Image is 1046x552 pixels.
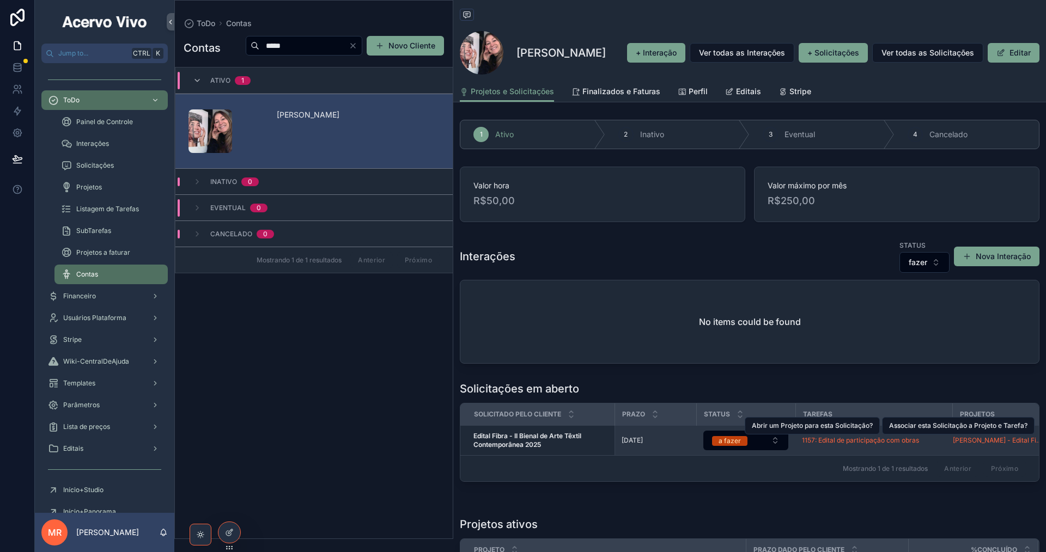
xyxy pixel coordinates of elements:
[768,193,1026,208] span: R$250,00
[41,90,168,110] a: ToDo
[76,139,109,148] span: Interações
[802,436,919,445] a: 1157: Edital de participação com obras
[257,204,261,212] div: 0
[460,82,554,102] a: Projetos e Solicitações
[76,248,130,257] span: Projetos a faturar
[41,439,168,458] a: Editais
[473,432,608,449] a: Edital Fibra - II Bienal de Arte Têxtil Contemporânea 2025
[622,436,690,445] a: [DATE]
[35,63,174,513] div: scrollable content
[881,47,974,58] span: Ver todas as Solicitações
[882,417,1035,434] button: Associar esta Solicitação a Projeto e Tarefa?
[63,486,104,494] span: Início+Studio
[41,502,168,522] a: Início+Panorama
[725,82,761,103] a: Editais
[63,379,95,388] span: Templates
[226,18,252,29] a: Contas
[960,410,995,419] span: Projetos
[899,240,926,250] label: Status
[736,86,761,97] span: Editais
[76,161,114,170] span: Solicitações
[210,230,252,238] span: Cancelado
[41,44,168,63] button: Jump to...CtrlK
[953,436,1045,445] a: [PERSON_NAME] - Edital Fibra - II Bienal de Arte Têxtil Contemporânea 2025
[76,226,111,235] span: SubTarefas
[480,130,483,139] span: 1
[63,314,126,322] span: Usuários Plataforma
[699,47,785,58] span: Ver todas as Interações
[899,252,950,273] button: Select Button
[41,286,168,306] a: Financeiro
[76,270,98,279] span: Contas
[699,315,801,328] h2: No items could be found
[807,47,859,58] span: + Solicitações
[473,432,583,449] strong: Edital Fibra - II Bienal de Arte Têxtil Contemporânea 2025
[582,86,660,97] span: Finalizados e Faturas
[516,45,606,60] h1: [PERSON_NAME]
[175,94,453,168] a: DNGM-portrait.jpeg[PERSON_NAME]
[799,43,868,63] button: + Solicitações
[752,421,873,430] span: Abrir um Projeto para esta Solicitação?
[184,18,215,29] a: ToDo
[789,86,811,97] span: Stripe
[48,526,62,539] span: MR
[473,193,732,208] span: R$50,00
[210,76,230,85] span: Ativo
[63,335,82,344] span: Stripe
[843,464,928,473] span: Mostrando 1 de 1 resultados
[779,82,811,103] a: Stripe
[154,49,162,58] span: K
[769,130,773,139] span: 3
[54,265,168,284] a: Contas
[624,130,628,139] span: 2
[745,417,880,434] button: Abrir um Projeto para esta Solicitação?
[58,49,127,58] span: Jump to...
[622,410,645,419] span: Prazo
[41,352,168,371] a: Wiki-CentralDeAjuda
[241,76,244,85] div: 1
[889,421,1027,430] span: Associar esta Solicitação a Projeto e Tarefa?
[54,243,168,262] a: Projetos a faturar
[54,199,168,219] a: Listagem de Tarefas
[872,43,983,63] button: Ver todas as Solicitações
[63,96,80,105] span: ToDo
[132,48,151,59] span: Ctrl
[690,43,794,63] button: Ver todas as Interações
[188,109,232,153] img: DNGM-portrait.jpeg
[988,43,1039,63] button: Editar
[460,381,579,396] h1: Solicitações em aberto
[263,230,267,238] div: 0
[627,43,685,63] button: + Interação
[349,41,362,50] button: Clear
[954,247,1039,266] button: Nova Interação
[248,177,252,186] div: 0
[63,401,100,409] span: Parâmetros
[495,129,514,140] span: Ativo
[802,436,946,445] a: 1157: Edital de participação com obras
[622,436,643,445] span: [DATE]
[460,249,515,264] h1: Interações
[768,180,1026,191] span: Valor máximo por mês
[571,82,660,103] a: Finalizados e Faturas
[63,292,96,300] span: Financeiro
[703,430,789,451] a: Select Button
[803,410,832,419] span: Tarefas
[41,480,168,500] a: Início+Studio
[719,436,741,446] div: a fazer
[184,40,221,56] h1: Contas
[54,221,168,241] a: SubTarefas
[277,109,352,120] span: [PERSON_NAME]
[689,86,708,97] span: Perfil
[784,129,815,140] span: Eventual
[257,256,342,265] span: Mostrando 1 de 1 resultados
[41,417,168,437] a: Lista de preços
[41,373,168,393] a: Templates
[76,205,139,213] span: Listagem de Tarefas
[197,18,215,29] span: ToDo
[76,118,133,126] span: Painel de Controle
[367,36,444,56] button: Novo Cliente
[41,308,168,328] a: Usuários Plataforma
